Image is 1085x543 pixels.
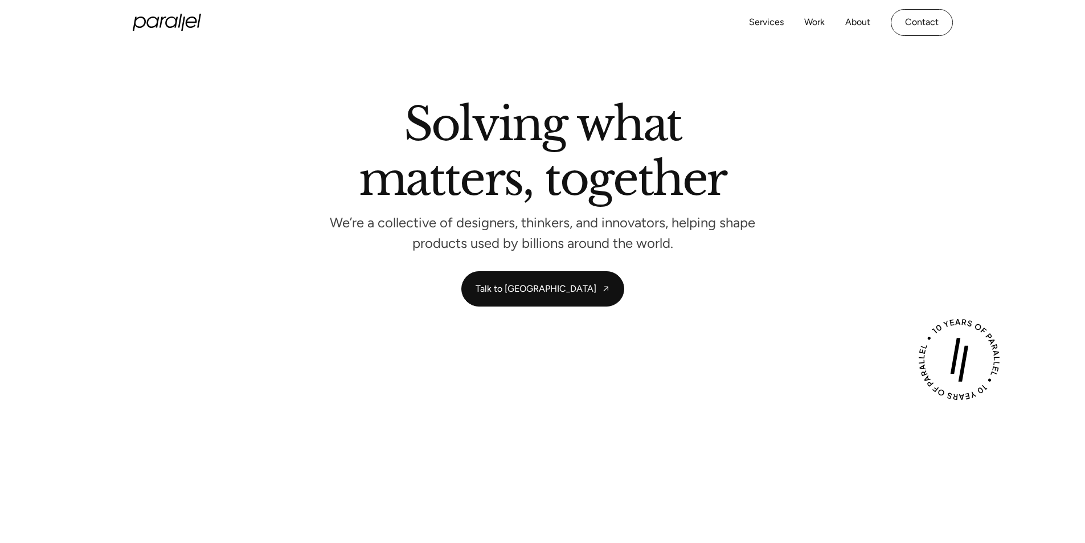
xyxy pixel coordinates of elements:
[359,102,727,206] h2: Solving what matters, together
[845,14,870,31] a: About
[329,218,756,248] p: We’re a collective of designers, thinkers, and innovators, helping shape products used by billion...
[804,14,825,31] a: Work
[133,14,201,31] a: home
[749,14,784,31] a: Services
[891,9,953,36] a: Contact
